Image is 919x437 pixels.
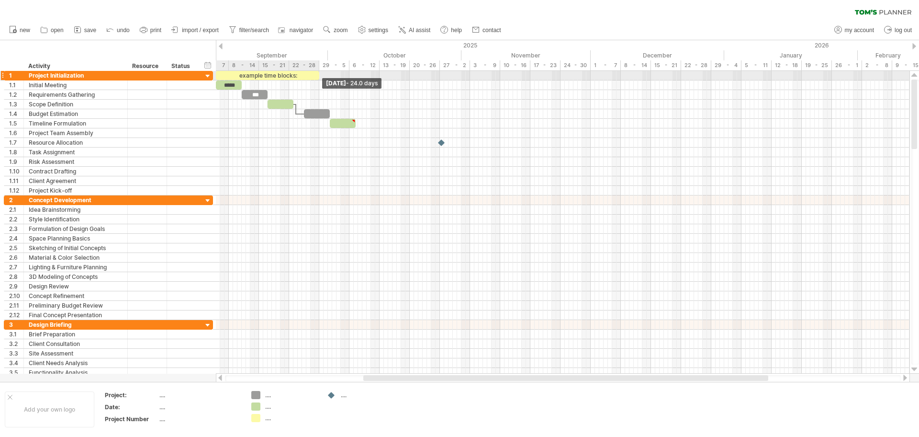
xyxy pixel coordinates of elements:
a: import / export [169,24,222,36]
div: 2.3 [9,224,23,233]
div: Project Kick-off [29,186,123,195]
div: 1 [9,71,23,80]
div: Budget Estimation [29,109,123,118]
div: 10 - 16 [500,60,530,70]
a: filter/search [226,24,272,36]
div: .... [265,402,317,411]
div: Formulation of Design Goals [29,224,123,233]
a: my account [832,24,877,36]
div: Date: [105,403,157,411]
div: 1.3 [9,100,23,109]
a: AI assist [396,24,433,36]
div: 2.9 [9,282,23,291]
div: 27 - 2 [440,60,470,70]
div: .... [265,414,317,422]
div: Brief Preparation [29,330,123,339]
a: help [438,24,465,36]
div: 22 - 28 [681,60,711,70]
div: example time blocks: [216,71,319,80]
span: save [84,27,96,34]
span: zoom [334,27,347,34]
div: 3 - 9 [470,60,500,70]
div: Site Assessment [29,349,123,358]
div: 2.7 [9,263,23,272]
div: .... [159,391,240,399]
div: Scope Definition [29,100,123,109]
a: new [7,24,33,36]
div: 2 [9,195,23,205]
a: undo [104,24,133,36]
div: 2.8 [9,272,23,281]
span: navigator [290,27,313,34]
div: Activity [28,61,122,71]
span: help [451,27,462,34]
div: 15 - 21 [651,60,681,70]
div: 3.4 [9,358,23,368]
span: new [20,27,30,34]
div: 2.4 [9,234,23,243]
div: Initial Meeting [29,80,123,90]
div: 2.1 [9,205,23,214]
div: 6 - 12 [349,60,380,70]
div: Lighting & Furniture Planning [29,263,123,272]
div: Sketching of Initial Concepts [29,243,123,253]
span: filter/search [239,27,269,34]
div: 19 - 25 [802,60,832,70]
div: 26 - 1 [832,60,862,70]
div: 2.11 [9,301,23,310]
div: September 2025 [199,50,328,60]
a: log out [882,24,915,36]
div: Resource Allocation [29,138,123,147]
div: 1.10 [9,167,23,176]
div: 1.9 [9,157,23,166]
div: Add your own logo [5,391,94,427]
div: Status [171,61,192,71]
span: open [51,27,64,34]
a: save [71,24,99,36]
div: 29 - 4 [711,60,741,70]
div: 22 - 28 [289,60,319,70]
div: Design Review [29,282,123,291]
div: [DATE] [322,78,381,89]
div: Style Identification [29,215,123,224]
span: my account [845,27,874,34]
div: 1.1 [9,80,23,90]
div: 2.6 [9,253,23,262]
div: Task Assignment [29,148,123,157]
div: Project Initialization [29,71,123,80]
div: 2.10 [9,291,23,300]
div: Functionality Analysis [29,368,123,377]
div: December 2025 [591,50,724,60]
div: Idea Brainstorming [29,205,123,214]
div: 12 - 18 [772,60,802,70]
div: Risk Assessment [29,157,123,166]
div: 1.12 [9,186,23,195]
div: .... [341,391,393,399]
div: Project Team Assembly [29,128,123,138]
div: Contract Drafting [29,167,123,176]
div: Material & Color Selection [29,253,123,262]
div: January 2026 [724,50,858,60]
div: 1.11 [9,176,23,185]
div: Client Agreement [29,176,123,185]
div: 1.2 [9,90,23,99]
div: Requirements Gathering [29,90,123,99]
div: 29 - 5 [319,60,349,70]
div: 24 - 30 [560,60,591,70]
div: 3.5 [9,368,23,377]
span: log out [895,27,912,34]
a: open [38,24,67,36]
div: 2.5 [9,243,23,253]
div: Space Planning Basics [29,234,123,243]
div: 2 - 8 [862,60,892,70]
div: .... [159,403,240,411]
div: 8 - 14 [229,60,259,70]
div: Client Consultation [29,339,123,348]
div: 3.1 [9,330,23,339]
div: 13 - 19 [380,60,410,70]
div: 3.3 [9,349,23,358]
div: 1 - 7 [591,60,621,70]
div: Preliminary Budget Review [29,301,123,310]
div: .... [265,391,317,399]
a: print [137,24,164,36]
